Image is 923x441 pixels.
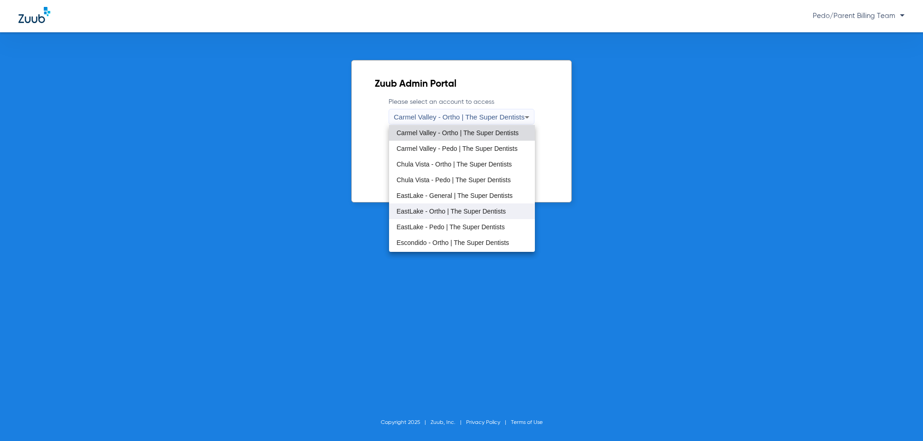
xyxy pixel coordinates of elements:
[396,130,519,136] span: Carmel Valley - Ortho | The Super Dentists
[396,239,509,246] span: Escondido - Ortho | The Super Dentists
[396,161,512,167] span: Chula Vista - Ortho | The Super Dentists
[396,224,505,230] span: EastLake - Pedo | The Super Dentists
[396,177,510,183] span: Chula Vista - Pedo | The Super Dentists
[396,208,506,215] span: EastLake - Ortho | The Super Dentists
[396,145,517,152] span: Carmel Valley - Pedo | The Super Dentists
[396,192,513,199] span: EastLake - General | The Super Dentists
